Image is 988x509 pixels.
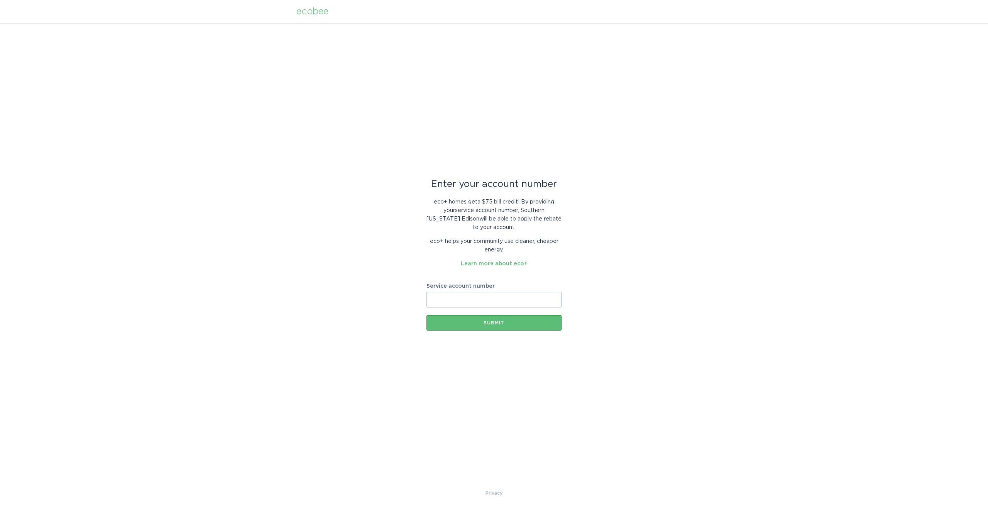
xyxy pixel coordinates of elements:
button: Submit [426,315,562,331]
p: eco+ homes get a $75 bill credit ! By providing your service account number , Southern [US_STATE]... [426,198,562,232]
label: Service account number [426,283,562,289]
a: Privacy Policy & Terms of Use [486,489,502,497]
div: Submit [430,321,558,325]
a: Learn more about eco+ [461,261,528,266]
div: Enter your account number [426,180,562,188]
p: eco+ helps your community use cleaner, cheaper energy. [426,237,562,254]
div: ecobee [296,7,328,16]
